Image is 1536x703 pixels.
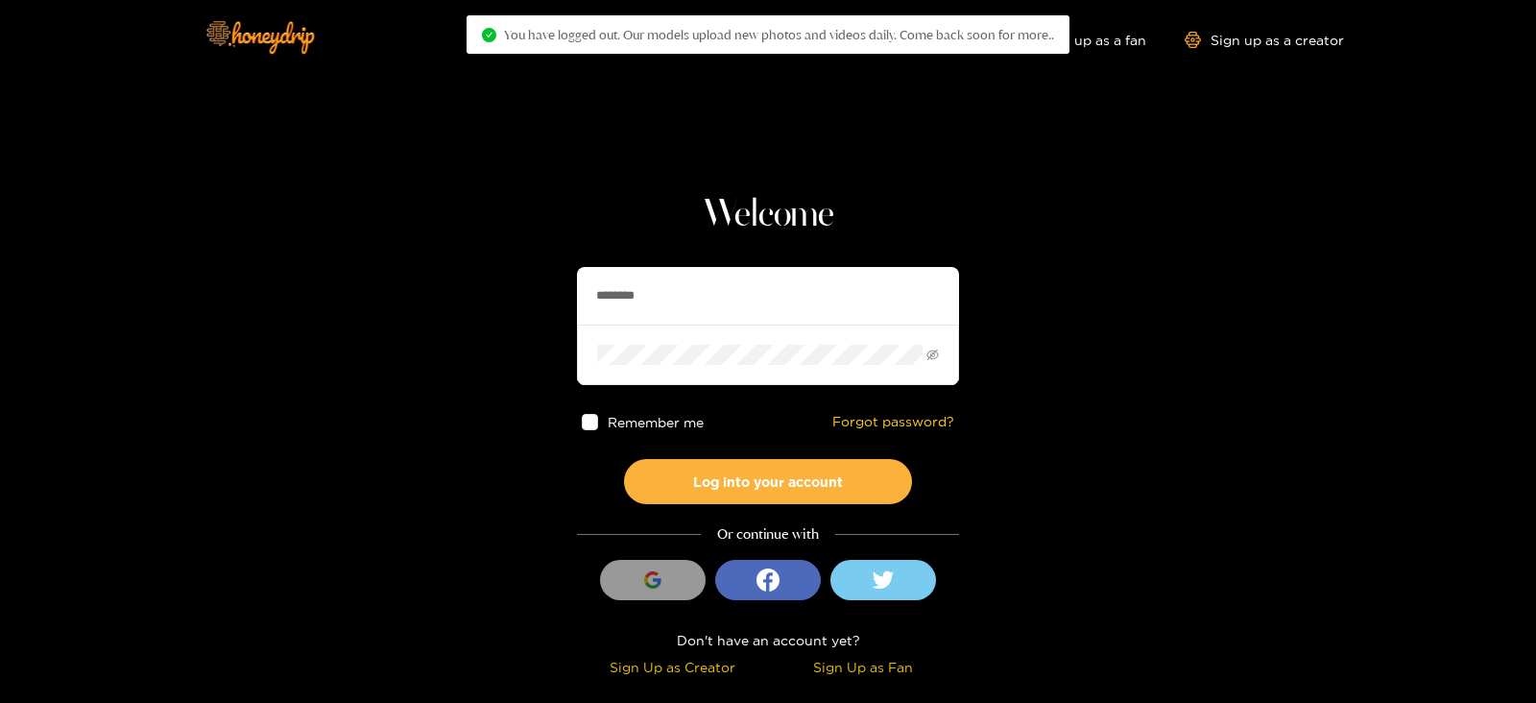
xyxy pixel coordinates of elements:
span: You have logged out. Our models upload new photos and videos daily. Come back soon for more.. [504,27,1054,42]
a: Forgot password? [832,414,954,430]
a: Sign up as a creator [1185,32,1344,48]
span: eye-invisible [926,349,939,361]
span: check-circle [482,28,496,42]
button: Log into your account [624,459,912,504]
div: Sign Up as Fan [773,656,954,678]
div: Or continue with [577,523,959,545]
div: Sign Up as Creator [582,656,763,678]
span: Remember me [608,415,704,429]
div: Don't have an account yet? [577,629,959,651]
h1: Welcome [577,192,959,238]
a: Sign up as a fan [1015,32,1146,48]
